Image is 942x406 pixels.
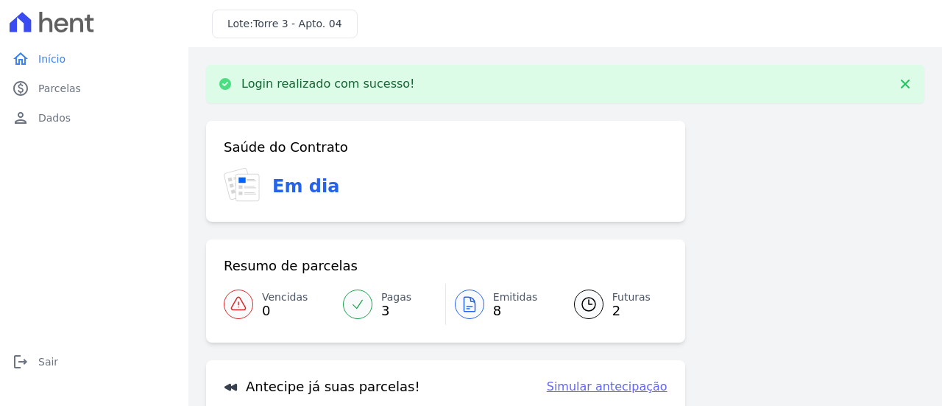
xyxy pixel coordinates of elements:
h3: Antecipe já suas parcelas! [224,378,420,396]
span: Parcelas [38,81,81,96]
a: Futuras 2 [556,284,667,325]
span: 0 [262,305,308,317]
a: homeInício [6,44,183,74]
span: Futuras [612,290,651,305]
a: personDados [6,103,183,133]
span: Vencidas [262,290,308,305]
span: Dados [38,111,71,125]
a: paidParcelas [6,74,183,103]
i: paid [12,80,29,97]
a: Emitidas 8 [446,284,556,325]
i: person [12,109,29,127]
a: Simular antecipação [547,378,667,396]
i: home [12,50,29,68]
a: Vencidas 0 [224,284,334,325]
a: logoutSair [6,347,183,377]
span: 3 [381,305,411,317]
h3: Saúde do Contrato [224,139,348,156]
a: Pagas 3 [334,284,445,325]
span: Início [38,52,65,66]
h3: Resumo de parcelas [224,257,358,275]
span: Emitidas [493,290,538,305]
span: Pagas [381,290,411,305]
span: 2 [612,305,651,317]
span: Sair [38,354,58,369]
span: 8 [493,305,538,317]
h3: Lote: [227,16,342,32]
i: logout [12,353,29,371]
h3: Em dia [272,173,339,200]
span: Torre 3 - Apto. 04 [253,18,342,29]
p: Login realizado com sucesso! [241,77,415,91]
